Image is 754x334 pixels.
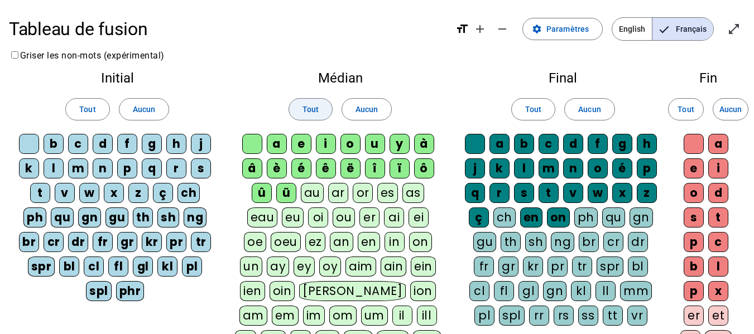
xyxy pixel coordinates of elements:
[410,281,436,301] div: ion
[627,306,647,326] div: vr
[708,183,728,203] div: d
[578,103,601,116] span: Aucun
[684,207,704,227] div: s
[117,158,137,178] div: p
[523,256,543,277] div: kr
[539,158,559,178] div: m
[668,98,704,120] button: Tout
[708,232,728,252] div: c
[469,207,489,227] div: ç
[501,232,521,252] div: th
[356,103,378,116] span: Aucun
[157,207,179,227] div: sh
[469,281,489,301] div: cl
[44,134,64,154] div: b
[9,11,446,47] h1: Tableau de fusion
[597,256,623,277] div: spr
[128,183,148,203] div: z
[574,207,598,227] div: ph
[539,134,559,154] div: c
[68,134,88,154] div: c
[301,183,324,203] div: au
[133,207,153,227] div: th
[543,281,566,301] div: gn
[247,207,278,227] div: eau
[272,306,299,326] div: em
[289,98,333,120] button: Tout
[291,134,311,154] div: e
[525,103,541,116] span: Tout
[588,183,608,203] div: w
[496,22,509,36] mat-icon: remove
[55,183,75,203] div: v
[539,183,559,203] div: t
[105,207,128,227] div: gu
[402,183,424,203] div: as
[612,183,632,203] div: x
[499,306,525,326] div: spl
[708,306,728,326] div: et
[612,18,652,40] span: English
[305,232,325,252] div: ez
[9,50,165,61] label: Griser les non-mots (expérimental)
[166,134,186,154] div: h
[469,18,491,40] button: Augmenter la taille de la police
[411,256,436,277] div: ein
[353,183,373,203] div: or
[520,207,542,227] div: en
[291,158,311,178] div: é
[546,22,589,36] span: Paramètres
[377,183,398,203] div: es
[473,232,496,252] div: gu
[93,134,113,154] div: d
[385,232,405,252] div: in
[708,207,728,227] div: t
[390,158,410,178] div: ï
[23,207,46,227] div: ph
[529,306,549,326] div: rr
[381,256,407,277] div: ain
[177,183,200,203] div: ch
[514,158,534,178] div: l
[166,232,186,252] div: pr
[44,232,64,252] div: cr
[637,134,657,154] div: h
[491,18,513,40] button: Diminuer la taille de la police
[316,158,336,178] div: ê
[465,183,485,203] div: q
[294,256,315,277] div: ey
[182,256,202,277] div: pl
[498,256,518,277] div: gr
[303,306,325,326] div: im
[28,256,55,277] div: spr
[612,158,632,178] div: é
[390,134,410,154] div: y
[84,256,104,277] div: cl
[104,183,124,203] div: x
[276,183,296,203] div: ü
[359,207,380,227] div: er
[571,281,591,301] div: kl
[302,103,319,116] span: Tout
[620,281,652,301] div: mm
[333,207,355,227] div: ou
[532,24,542,34] mat-icon: settings
[708,134,728,154] div: a
[602,207,625,227] div: qu
[727,22,741,36] mat-icon: open_in_full
[563,134,583,154] div: d
[117,232,137,252] div: gr
[518,281,539,301] div: gl
[612,134,632,154] div: g
[191,158,211,178] div: s
[117,134,137,154] div: f
[628,256,648,277] div: bl
[79,183,99,203] div: w
[108,256,128,277] div: fl
[142,134,162,154] div: g
[51,207,74,227] div: qu
[340,134,361,154] div: o
[603,306,623,326] div: tt
[417,306,437,326] div: ill
[282,207,304,227] div: eu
